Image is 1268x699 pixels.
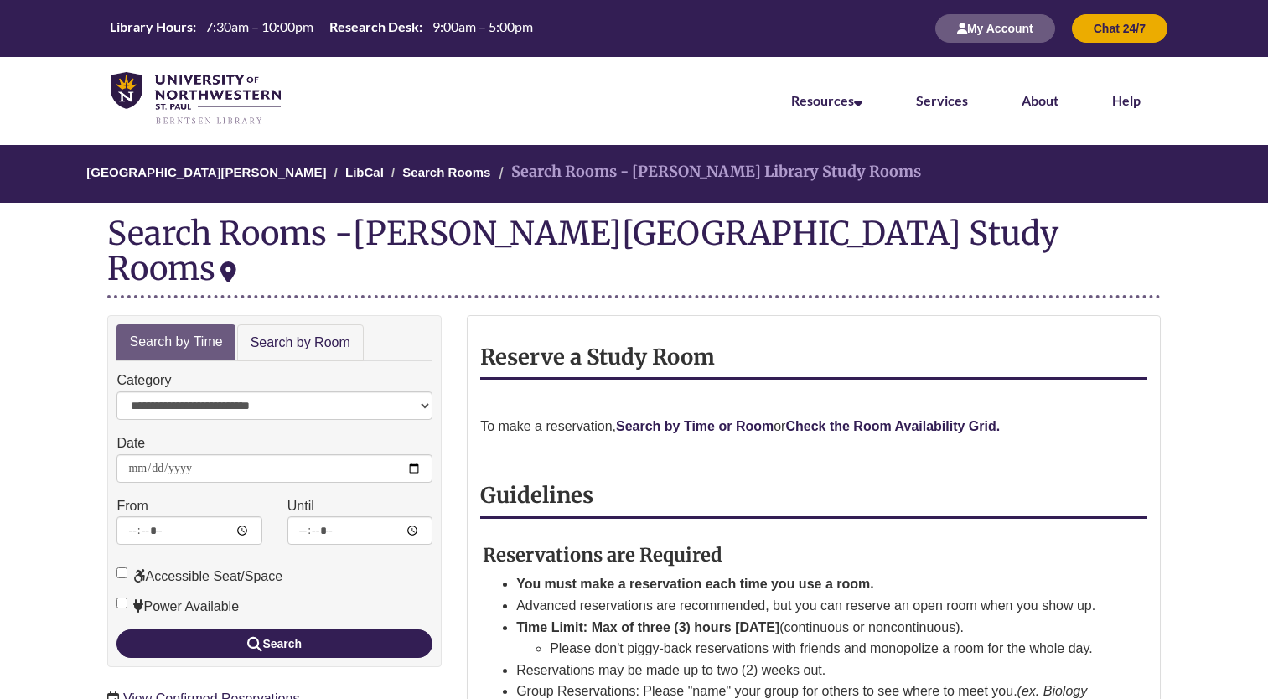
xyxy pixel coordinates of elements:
[103,18,539,39] a: Hours Today
[1072,21,1167,35] a: Chat 24/7
[791,92,862,108] a: Resources
[205,18,313,34] span: 7:30am – 10:00pm
[516,620,779,634] strong: Time Limit: Max of three (3) hours [DATE]
[480,482,593,509] strong: Guidelines
[1112,92,1141,108] a: Help
[516,660,1106,681] li: Reservations may be made up to two (2) weeks out.
[616,419,774,433] a: Search by Time or Room
[116,324,235,360] a: Search by Time
[516,617,1106,660] li: (continuous or noncontinuous).
[550,638,1106,660] li: Please don't piggy-back reservations with friends and monopolize a room for the whole day.
[103,18,539,38] table: Hours Today
[494,160,921,184] li: Search Rooms - [PERSON_NAME] Library Study Rooms
[480,344,715,370] strong: Reserve a Study Room
[116,629,432,658] button: Search
[483,543,722,567] strong: Reservations are Required
[103,18,199,36] th: Library Hours:
[116,370,171,391] label: Category
[323,18,425,36] th: Research Desk:
[1072,14,1167,43] button: Chat 24/7
[107,215,1160,298] div: Search Rooms -
[1022,92,1058,108] a: About
[516,577,874,591] strong: You must make a reservation each time you use a room.
[935,14,1055,43] button: My Account
[287,495,314,517] label: Until
[785,419,1000,433] a: Check the Room Availability Grid.
[86,165,326,179] a: [GEOGRAPHIC_DATA][PERSON_NAME]
[116,495,148,517] label: From
[107,213,1058,288] div: [PERSON_NAME][GEOGRAPHIC_DATA] Study Rooms
[116,566,282,588] label: Accessible Seat/Space
[116,596,239,618] label: Power Available
[916,92,968,108] a: Services
[116,598,127,608] input: Power Available
[116,432,145,454] label: Date
[935,21,1055,35] a: My Account
[516,595,1106,617] li: Advanced reservations are recommended, but you can reserve an open room when you show up.
[116,567,127,578] input: Accessible Seat/Space
[345,165,384,179] a: LibCal
[402,165,490,179] a: Search Rooms
[432,18,533,34] span: 9:00am – 5:00pm
[111,72,281,126] img: UNWSP Library Logo
[480,416,1146,438] p: To make a reservation, or
[107,145,1160,203] nav: Breadcrumb
[237,324,364,362] a: Search by Room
